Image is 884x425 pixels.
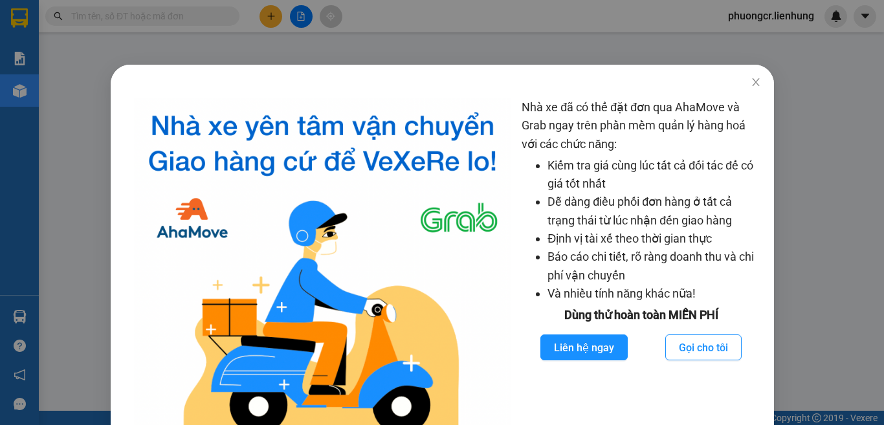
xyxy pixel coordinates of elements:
[737,65,773,101] button: Close
[522,306,760,324] div: Dùng thử hoàn toàn MIỄN PHÍ
[547,157,760,193] li: Kiểm tra giá cùng lúc tất cả đối tác để có giá tốt nhất
[750,77,760,87] span: close
[547,230,760,248] li: Định vị tài xế theo thời gian thực
[547,248,760,285] li: Báo cáo chi tiết, rõ ràng doanh thu và chi phí vận chuyển
[540,334,628,360] button: Liên hệ ngay
[679,340,728,356] span: Gọi cho tôi
[554,340,614,356] span: Liên hệ ngay
[547,193,760,230] li: Dễ dàng điều phối đơn hàng ở tất cả trạng thái từ lúc nhận đến giao hàng
[665,334,742,360] button: Gọi cho tôi
[547,285,760,303] li: Và nhiều tính năng khác nữa!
